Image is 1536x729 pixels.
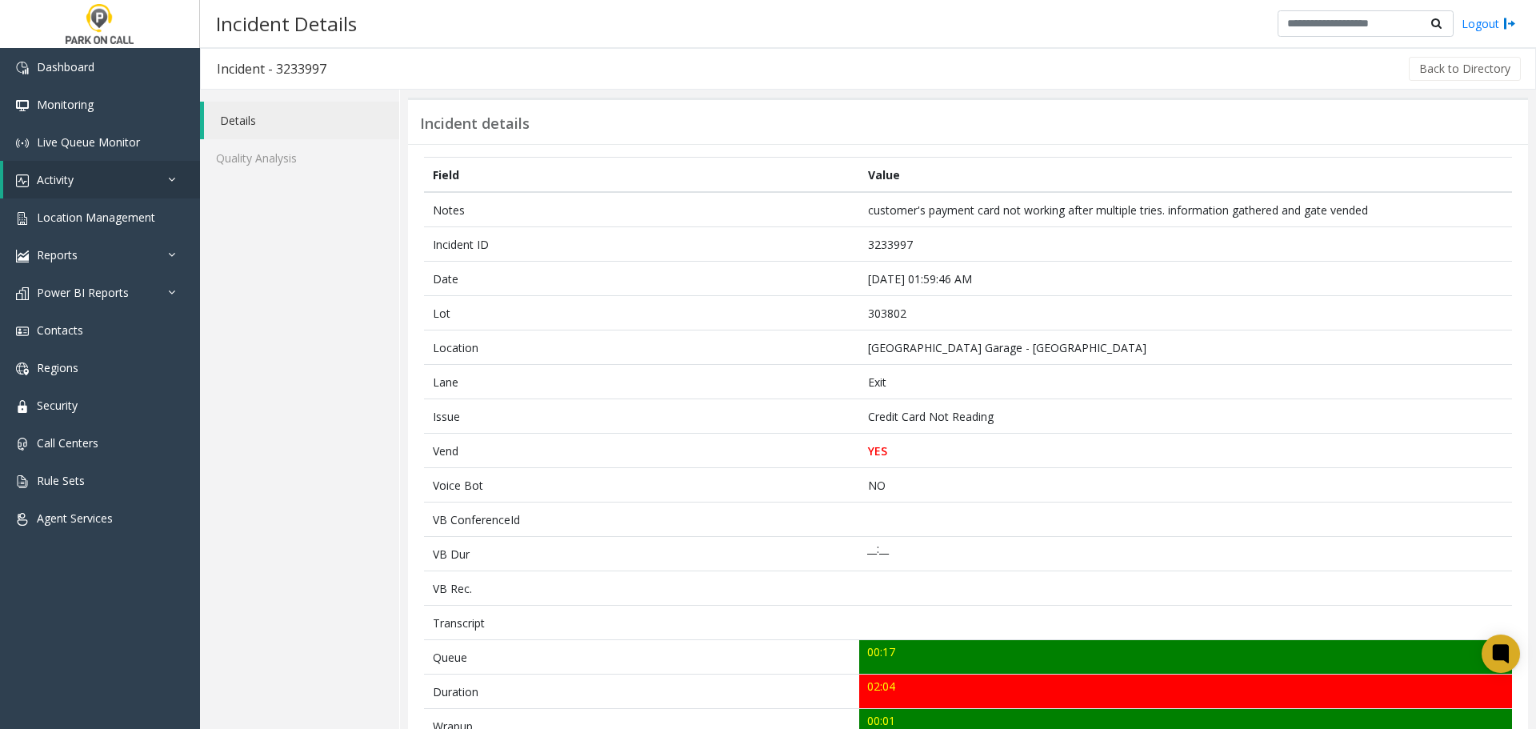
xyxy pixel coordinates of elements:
td: Voice Bot [424,468,859,503]
td: Lot [424,296,859,330]
th: Value [859,158,1512,193]
span: Contacts [37,322,83,338]
span: Rule Sets [37,473,85,488]
td: Issue [424,399,859,434]
td: Notes [424,192,859,227]
td: 3233997 [859,227,1512,262]
span: Call Centers [37,435,98,451]
img: 'icon' [16,99,29,112]
th: Field [424,158,859,193]
span: Location Management [37,210,155,225]
a: Details [204,102,399,139]
td: Date [424,262,859,296]
td: VB ConferenceId [424,503,859,537]
td: 303802 [859,296,1512,330]
p: YES [868,443,1504,459]
h3: Incident - 3233997 [201,50,342,87]
td: Lane [424,365,859,399]
img: 'icon' [16,513,29,526]
img: 'icon' [16,174,29,187]
td: 02:04 [859,675,1512,709]
a: Activity [3,161,200,198]
td: Vend [424,434,859,468]
td: 00:17 [859,640,1512,675]
span: Agent Services [37,511,113,526]
td: Incident ID [424,227,859,262]
span: Power BI Reports [37,285,129,300]
span: Monitoring [37,97,94,112]
td: VB Dur [424,537,859,571]
td: customer's payment card not working after multiple tries. information gathered and gate vended [859,192,1512,227]
h3: Incident details [420,115,530,133]
span: Reports [37,247,78,262]
span: Activity [37,172,74,187]
img: 'icon' [16,212,29,225]
span: Live Queue Monitor [37,134,140,150]
td: VB Rec. [424,571,859,606]
img: logout [1503,15,1516,32]
td: Transcript [424,606,859,640]
img: 'icon' [16,438,29,451]
h3: Incident Details [208,4,365,43]
a: Quality Analysis [200,139,399,177]
img: 'icon' [16,62,29,74]
td: Location [424,330,859,365]
img: 'icon' [16,362,29,375]
p: NO [868,477,1504,494]
button: Back to Directory [1409,57,1521,81]
span: Security [37,398,78,413]
span: Regions [37,360,78,375]
td: Exit [859,365,1512,399]
td: Credit Card Not Reading [859,399,1512,434]
td: Queue [424,640,859,675]
td: [GEOGRAPHIC_DATA] Garage - [GEOGRAPHIC_DATA] [859,330,1512,365]
img: 'icon' [16,400,29,413]
img: 'icon' [16,475,29,488]
img: 'icon' [16,250,29,262]
span: Dashboard [37,59,94,74]
img: 'icon' [16,137,29,150]
td: __:__ [859,537,1512,571]
img: 'icon' [16,325,29,338]
td: [DATE] 01:59:46 AM [859,262,1512,296]
a: Logout [1462,15,1516,32]
td: Duration [424,675,859,709]
img: 'icon' [16,287,29,300]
